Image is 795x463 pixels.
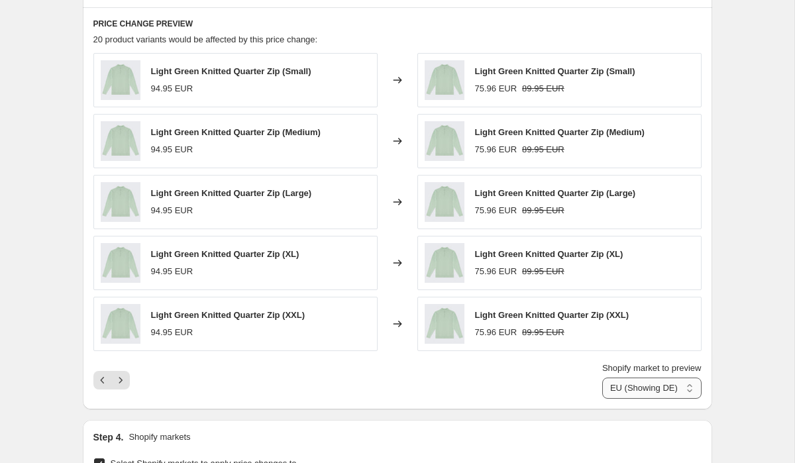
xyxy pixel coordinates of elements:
[522,204,564,217] strike: 89.95 EUR
[522,326,564,339] strike: 89.95 EUR
[475,204,517,217] div: 75.96 EUR
[425,121,464,161] img: 2025_Half_Zips_-28_80x.jpg
[475,66,635,76] span: Light Green Knitted Quarter Zip (Small)
[93,431,124,444] h2: Step 4.
[425,304,464,344] img: 2025_Half_Zips_-28_80x.jpg
[522,82,564,95] strike: 89.95 EUR
[522,265,564,278] strike: 89.95 EUR
[93,371,112,389] button: Previous
[475,127,645,137] span: Light Green Knitted Quarter Zip (Medium)
[93,34,318,44] span: 20 product variants would be affected by this price change:
[101,60,140,100] img: 2025_Half_Zips_-28_80x.jpg
[475,188,636,198] span: Light Green Knitted Quarter Zip (Large)
[151,66,311,76] span: Light Green Knitted Quarter Zip (Small)
[475,326,517,339] div: 75.96 EUR
[425,243,464,283] img: 2025_Half_Zips_-28_80x.jpg
[425,182,464,222] img: 2025_Half_Zips_-28_80x.jpg
[475,143,517,156] div: 75.96 EUR
[522,143,564,156] strike: 89.95 EUR
[475,265,517,278] div: 75.96 EUR
[602,363,702,373] span: Shopify market to preview
[101,182,140,222] img: 2025_Half_Zips_-28_80x.jpg
[151,326,193,339] div: 94.95 EUR
[151,204,193,217] div: 94.95 EUR
[151,310,305,320] span: Light Green Knitted Quarter Zip (XXL)
[93,371,130,389] nav: Pagination
[425,60,464,100] img: 2025_Half_Zips_-28_80x.jpg
[101,304,140,344] img: 2025_Half_Zips_-28_80x.jpg
[151,143,193,156] div: 94.95 EUR
[129,431,190,444] p: Shopify markets
[151,82,193,95] div: 94.95 EUR
[475,82,517,95] div: 75.96 EUR
[93,19,702,29] h6: PRICE CHANGE PREVIEW
[151,249,299,259] span: Light Green Knitted Quarter Zip (XL)
[111,371,130,389] button: Next
[475,310,629,320] span: Light Green Knitted Quarter Zip (XXL)
[151,188,312,198] span: Light Green Knitted Quarter Zip (Large)
[475,249,623,259] span: Light Green Knitted Quarter Zip (XL)
[101,121,140,161] img: 2025_Half_Zips_-28_80x.jpg
[151,127,321,137] span: Light Green Knitted Quarter Zip (Medium)
[151,265,193,278] div: 94.95 EUR
[101,243,140,283] img: 2025_Half_Zips_-28_80x.jpg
